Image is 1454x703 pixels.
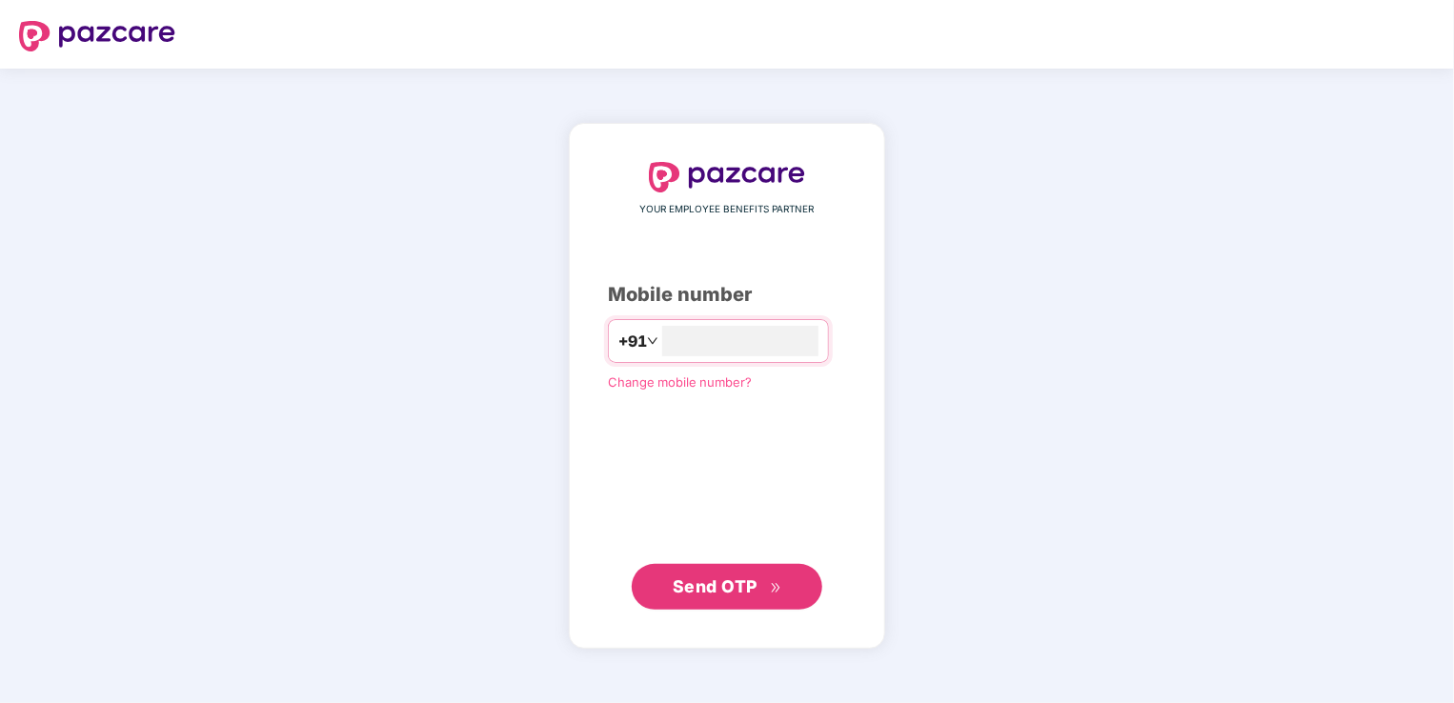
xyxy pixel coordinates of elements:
[632,564,822,610] button: Send OTPdouble-right
[647,335,658,347] span: down
[640,202,815,217] span: YOUR EMPLOYEE BENEFITS PARTNER
[19,21,175,51] img: logo
[770,582,782,594] span: double-right
[673,576,757,596] span: Send OTP
[649,162,805,192] img: logo
[608,374,752,390] a: Change mobile number?
[618,330,647,353] span: +91
[608,280,846,310] div: Mobile number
